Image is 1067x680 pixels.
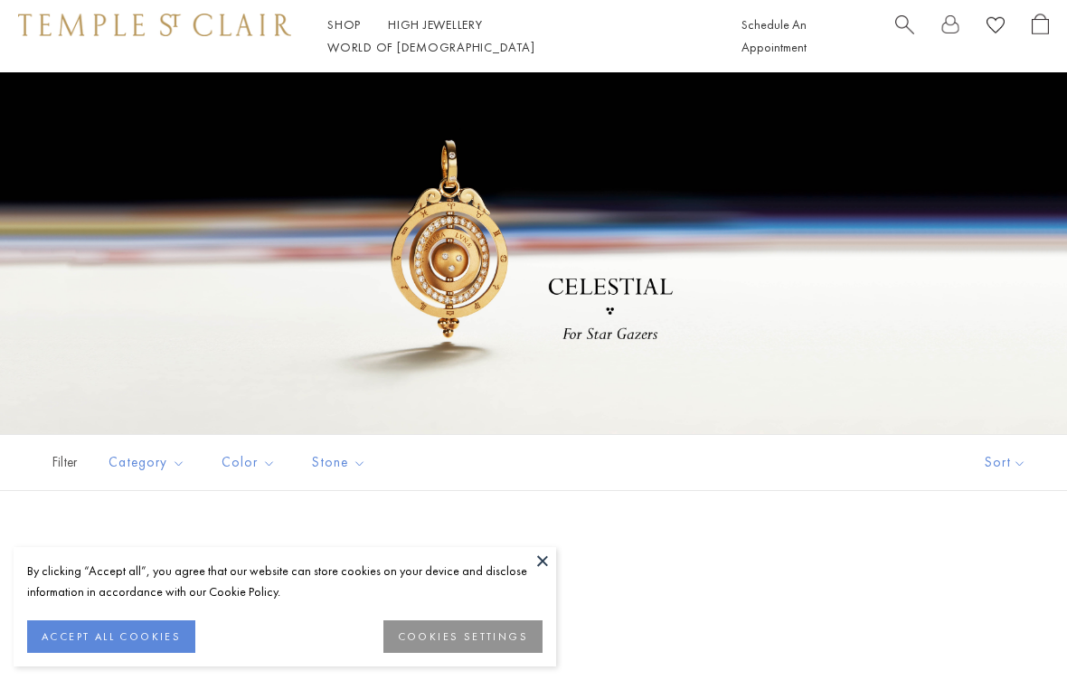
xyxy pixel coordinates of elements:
[208,442,289,483] button: Color
[741,16,807,55] a: Schedule An Appointment
[27,620,195,653] button: ACCEPT ALL COOKIES
[987,14,1005,42] a: View Wishlist
[1032,14,1049,59] a: Open Shopping Bag
[977,595,1049,662] iframe: Gorgias live chat messenger
[327,14,701,59] nav: Main navigation
[18,14,291,35] img: Temple St. Clair
[383,620,543,653] button: COOKIES SETTINGS
[327,16,361,33] a: ShopShop
[303,451,380,474] span: Stone
[944,435,1067,490] button: Show sort by
[27,561,543,602] div: By clicking “Accept all”, you agree that our website can store cookies on your device and disclos...
[327,39,534,55] a: World of [DEMOGRAPHIC_DATA]World of [DEMOGRAPHIC_DATA]
[895,14,914,59] a: Search
[212,451,289,474] span: Color
[298,442,380,483] button: Stone
[99,451,199,474] span: Category
[95,442,199,483] button: Category
[388,16,483,33] a: High JewelleryHigh Jewellery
